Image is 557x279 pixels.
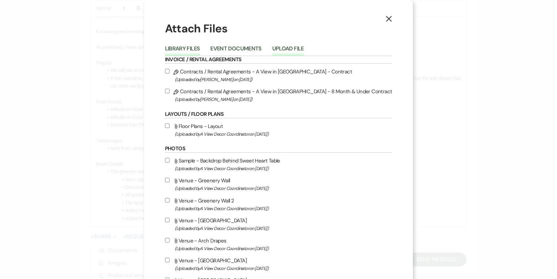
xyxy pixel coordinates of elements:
button: Library Files [165,46,200,56]
input: Floor Plans - Layout(Uploaded byA View Decor Coordinatoron [DATE]) [165,123,170,128]
h1: Attach Files [165,21,392,37]
input: Sample - Backdrop Behind Sweet Heart Table(Uploaded byA View Decor Coordinatoron [DATE]) [165,158,170,162]
label: Venue - Greenery Wall 2 [165,196,392,213]
h6: Photos [165,145,392,153]
span: (Uploaded by A View Decor Coordinator on [DATE] ) [175,184,392,192]
h6: Layouts / Floor Plans [165,111,392,118]
span: (Uploaded by A View Decor Coordinator on [DATE] ) [175,245,392,253]
input: Contracts / Rental Agreements - A View in [GEOGRAPHIC_DATA] - Contract(Uploaded by[PERSON_NAME]on... [165,69,170,73]
input: Venue - [GEOGRAPHIC_DATA](Uploaded byA View Decor Coordinatoron [DATE]) [165,218,170,222]
span: (Uploaded by A View Decor Coordinator on [DATE] ) [175,130,392,138]
input: Venue - Arch Drapes(Uploaded byA View Decor Coordinatoron [DATE]) [165,238,170,242]
label: Venue - [GEOGRAPHIC_DATA] [165,256,392,272]
label: Contracts / Rental Agreements - A View in [GEOGRAPHIC_DATA] - Contract [165,67,392,83]
button: Upload File [272,46,304,56]
h6: Invoice / Rental Agreements [165,56,392,64]
span: (Uploaded by [PERSON_NAME] on [DATE] ) [175,75,392,83]
span: (Uploaded by A View Decor Coordinator on [DATE] ) [175,165,392,173]
label: Sample - Backdrop Behind Sweet Heart Table [165,156,392,173]
label: Venue - [GEOGRAPHIC_DATA] [165,216,392,232]
input: Venue - Greenery Wall(Uploaded byA View Decor Coordinatoron [DATE]) [165,178,170,182]
span: (Uploaded by [PERSON_NAME] on [DATE] ) [175,95,392,103]
input: Venue - Greenery Wall 2(Uploaded byA View Decor Coordinatoron [DATE]) [165,198,170,202]
button: Event Documents [210,46,261,56]
input: Venue - [GEOGRAPHIC_DATA](Uploaded byA View Decor Coordinatoron [DATE]) [165,258,170,262]
span: (Uploaded by A View Decor Coordinator on [DATE] ) [175,224,392,232]
span: (Uploaded by A View Decor Coordinator on [DATE] ) [175,205,392,213]
label: Contracts / Rental Agreements - A View in [GEOGRAPHIC_DATA] - 8 Month & Under Contract [165,87,392,103]
label: Venue - Greenery Wall [165,176,392,192]
label: Venue - Arch Drapes [165,236,392,253]
input: Contracts / Rental Agreements - A View in [GEOGRAPHIC_DATA] - 8 Month & Under Contract(Uploaded b... [165,89,170,93]
label: Floor Plans - Layout [165,122,392,138]
span: (Uploaded by A View Decor Coordinator on [DATE] ) [175,264,392,272]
